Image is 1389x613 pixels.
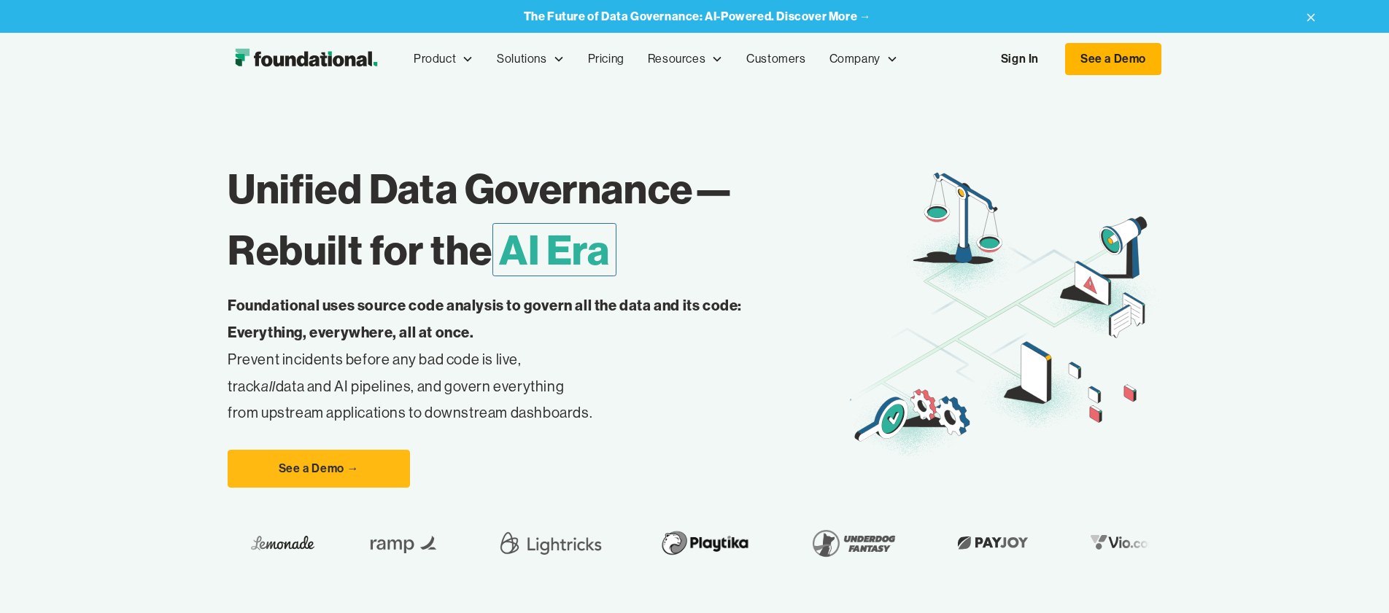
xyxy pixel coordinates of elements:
[228,158,850,281] h1: Unified Data Governance— Rebuilt for the
[949,531,1035,554] img: Payjoy
[652,523,757,563] img: Playtika
[485,35,576,83] div: Solutions
[402,35,485,83] div: Product
[1082,531,1166,554] img: Vio.com
[986,44,1053,74] a: Sign In
[228,44,384,74] img: Foundational Logo
[228,296,742,341] strong: Foundational uses source code analysis to govern all the data and its code: Everything, everywher...
[636,35,735,83] div: Resources
[228,450,410,488] a: See a Demo →
[497,50,546,69] div: Solutions
[576,35,636,83] a: Pricing
[360,523,448,563] img: Ramp
[495,523,605,563] img: Lightricks
[261,377,276,395] em: all
[228,292,788,426] p: Prevent incidents before any bad code is live, track data and AI pipelines, and govern everything...
[228,44,384,74] a: home
[492,223,616,276] span: AI Era
[803,523,902,563] img: Underdog Fantasy
[829,50,881,69] div: Company
[414,50,456,69] div: Product
[524,9,872,23] a: The Future of Data Governance: AI-Powered. Discover More →
[250,531,314,554] img: Lemonade
[1065,43,1161,75] a: See a Demo
[818,35,910,83] div: Company
[735,35,817,83] a: Customers
[648,50,705,69] div: Resources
